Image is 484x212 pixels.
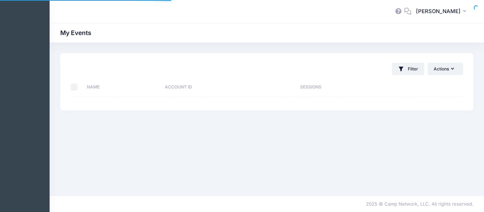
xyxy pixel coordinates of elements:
button: Actions [428,63,463,75]
button: [PERSON_NAME] [411,4,473,20]
h1: My Events [60,29,97,36]
span: 2025 © Camp Network, LLC. All rights reserved. [366,201,473,207]
th: Account ID [161,78,297,97]
button: Filter [392,63,424,75]
th: Name [83,78,161,97]
th: Sessions [297,78,408,97]
span: [PERSON_NAME] [416,7,461,15]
